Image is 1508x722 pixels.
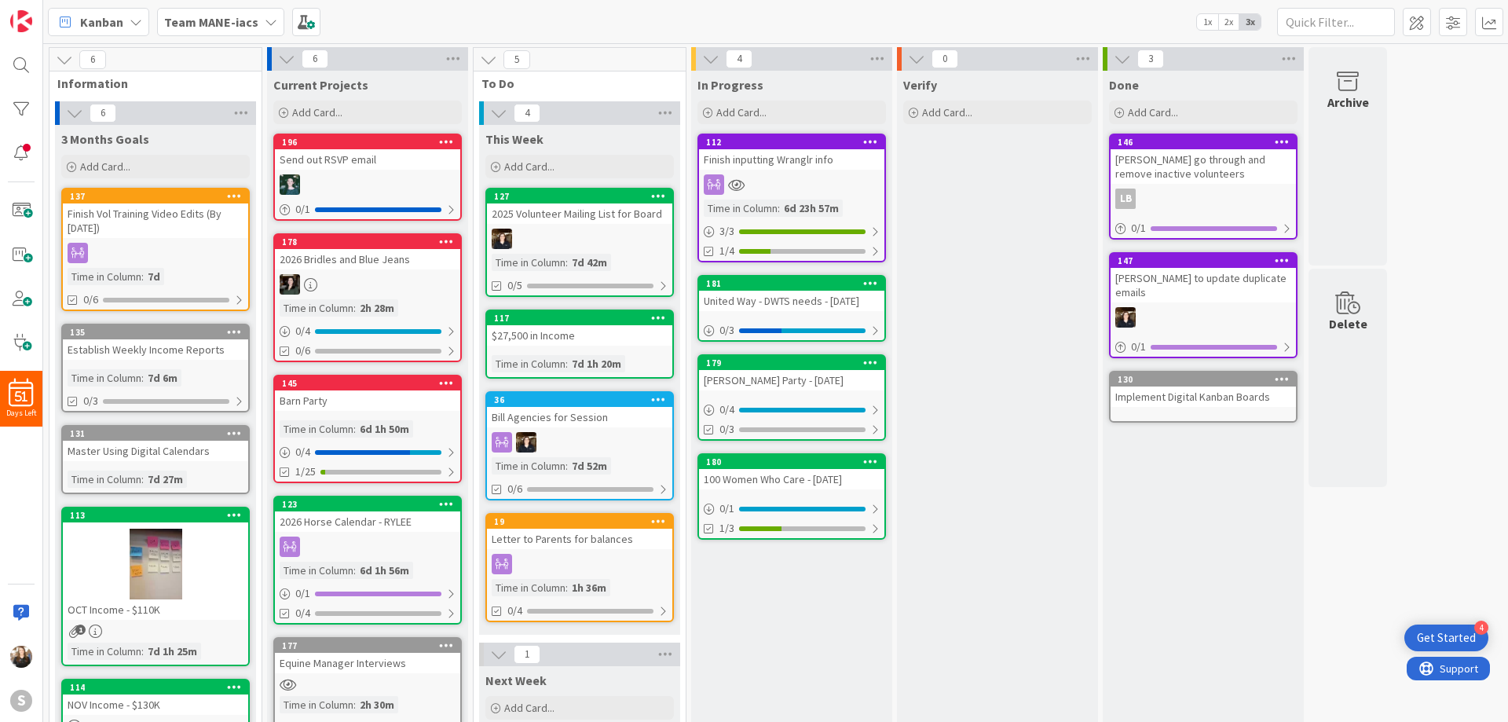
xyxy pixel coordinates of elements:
[1128,105,1178,119] span: Add Card...
[70,428,248,439] div: 131
[516,432,536,453] img: KS
[1474,621,1488,635] div: 4
[275,235,460,249] div: 178
[280,696,353,713] div: Time in Column
[699,469,884,489] div: 100 Women Who Care - [DATE]
[507,481,522,497] span: 0/6
[295,201,310,218] span: 0 / 1
[275,639,460,653] div: 177
[1118,255,1296,266] div: 147
[275,174,460,195] div: KM
[507,277,522,294] span: 0/5
[1111,135,1296,184] div: 146[PERSON_NAME] go through and remove inactive volunteers
[10,690,32,712] div: S
[144,471,187,488] div: 7d 27m
[292,105,342,119] span: Add Card...
[141,369,144,387] span: :
[75,625,86,635] span: 1
[1111,268,1296,302] div: [PERSON_NAME] to update duplicate emails
[706,278,884,289] div: 181
[719,520,734,537] span: 1/3
[282,640,460,651] div: 177
[57,75,242,91] span: Information
[1404,625,1488,651] div: Open Get Started checklist, remaining modules: 4
[778,200,780,217] span: :
[1417,630,1476,646] div: Get Started
[295,605,310,621] span: 0/4
[63,695,248,715] div: NOV Income - $130K
[487,189,672,203] div: 127
[275,235,460,269] div: 1782026 Bridles and Blue Jeans
[280,420,353,438] div: Time in Column
[275,376,460,390] div: 145
[492,229,512,249] img: KS
[1118,137,1296,148] div: 146
[487,203,672,224] div: 2025 Volunteer Mailing List for Board
[33,2,71,21] span: Support
[719,421,734,438] span: 0/3
[275,497,460,532] div: 1232026 Horse Calendar - RYLEE
[282,499,460,510] div: 123
[697,77,763,93] span: In Progress
[68,643,141,660] div: Time in Column
[494,516,672,527] div: 19
[1218,14,1239,30] span: 2x
[79,50,106,69] span: 6
[68,268,141,285] div: Time in Column
[494,313,672,324] div: 117
[10,646,32,668] img: BF
[275,135,460,170] div: 196Send out RSVP email
[63,427,248,461] div: 131Master Using Digital Calendars
[70,682,248,693] div: 114
[275,497,460,511] div: 123
[280,274,300,295] img: AB
[492,457,565,475] div: Time in Column
[1277,8,1395,36] input: Quick Filter...
[1111,307,1296,328] div: KS
[699,499,884,519] div: 0/1
[1329,314,1367,333] div: Delete
[504,159,555,174] span: Add Card...
[487,515,672,549] div: 19Letter to Parents for balances
[780,200,843,217] div: 6d 23h 57m
[63,189,248,238] div: 137Finish Vol Training Video Edits (By [DATE])
[275,135,460,149] div: 196
[144,268,164,285] div: 7d
[565,254,568,271] span: :
[275,376,460,411] div: 145Barn Party
[507,603,522,619] span: 0/4
[144,369,181,387] div: 7d 6m
[699,370,884,390] div: [PERSON_NAME] Party - [DATE]
[487,189,672,224] div: 1272025 Volunteer Mailing List for Board
[63,427,248,441] div: 131
[282,236,460,247] div: 178
[699,277,884,311] div: 181United Way - DWTS needs - [DATE]
[492,579,565,596] div: Time in Column
[275,639,460,673] div: 177Equine Manager Interviews
[565,579,568,596] span: :
[481,75,666,91] span: To Do
[699,356,884,370] div: 179
[922,105,972,119] span: Add Card...
[1111,135,1296,149] div: 146
[719,243,734,259] span: 1/4
[699,455,884,469] div: 180
[1239,14,1261,30] span: 3x
[63,680,248,715] div: 114NOV Income - $130K
[282,137,460,148] div: 196
[1109,77,1139,93] span: Done
[68,369,141,387] div: Time in Column
[275,149,460,170] div: Send out RSVP email
[1131,339,1146,355] span: 0 / 1
[295,464,316,480] span: 1/25
[568,355,625,372] div: 7d 1h 20m
[1111,149,1296,184] div: [PERSON_NAME] go through and remove inactive volunteers
[295,444,310,460] span: 0 / 4
[706,357,884,368] div: 179
[1111,254,1296,268] div: 147
[487,311,672,346] div: 117$27,500 in Income
[356,299,398,317] div: 2h 28m
[80,159,130,174] span: Add Card...
[353,420,356,438] span: :
[356,562,413,579] div: 6d 1h 56m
